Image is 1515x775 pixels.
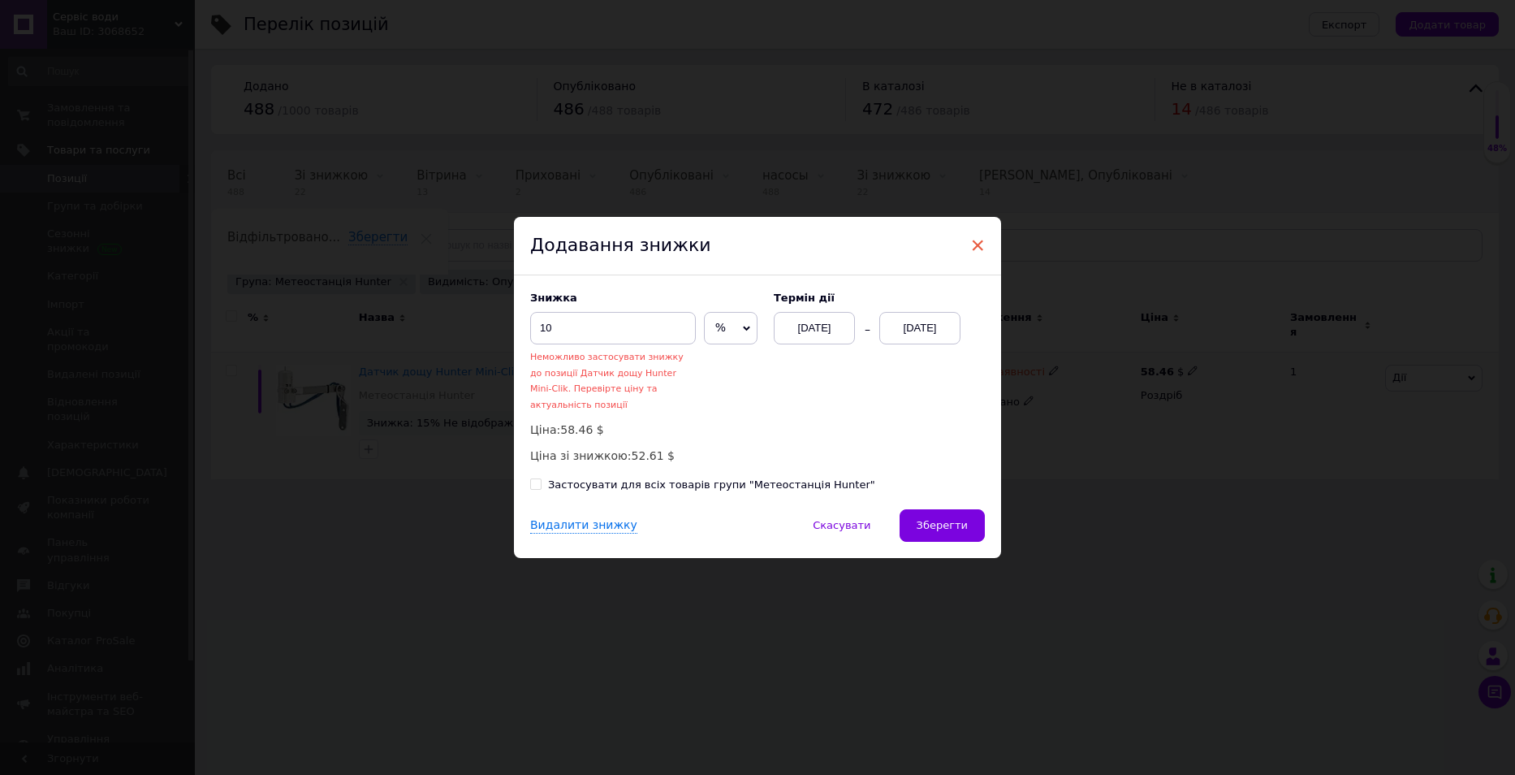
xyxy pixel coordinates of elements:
div: Застосувати для всіх товарів групи "Метеостанція Hunter" [548,478,875,492]
span: Скасувати [813,519,870,531]
p: Ціна: [530,421,757,439]
div: Видалити знижку [530,517,637,535]
p: Ціна зі знижкою: [530,447,757,465]
button: Скасувати [796,509,887,542]
label: Термін дії [774,292,985,304]
span: % [715,321,726,334]
span: Додавання знижки [530,235,711,255]
button: Зберегти [900,509,985,542]
span: 58.46 $ [560,423,603,436]
span: 52.61 $ [632,449,675,462]
span: Неможливо застосувати знижку до позиції Датчик дощу Hunter Mini-Clik. Перевірте ціну та актуальні... [530,352,684,410]
div: [DATE] [774,312,855,344]
span: × [970,232,985,259]
span: Зберегти [917,519,968,531]
span: Знижка [530,292,577,304]
input: 0 [530,312,696,344]
div: [DATE] [879,312,960,344]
